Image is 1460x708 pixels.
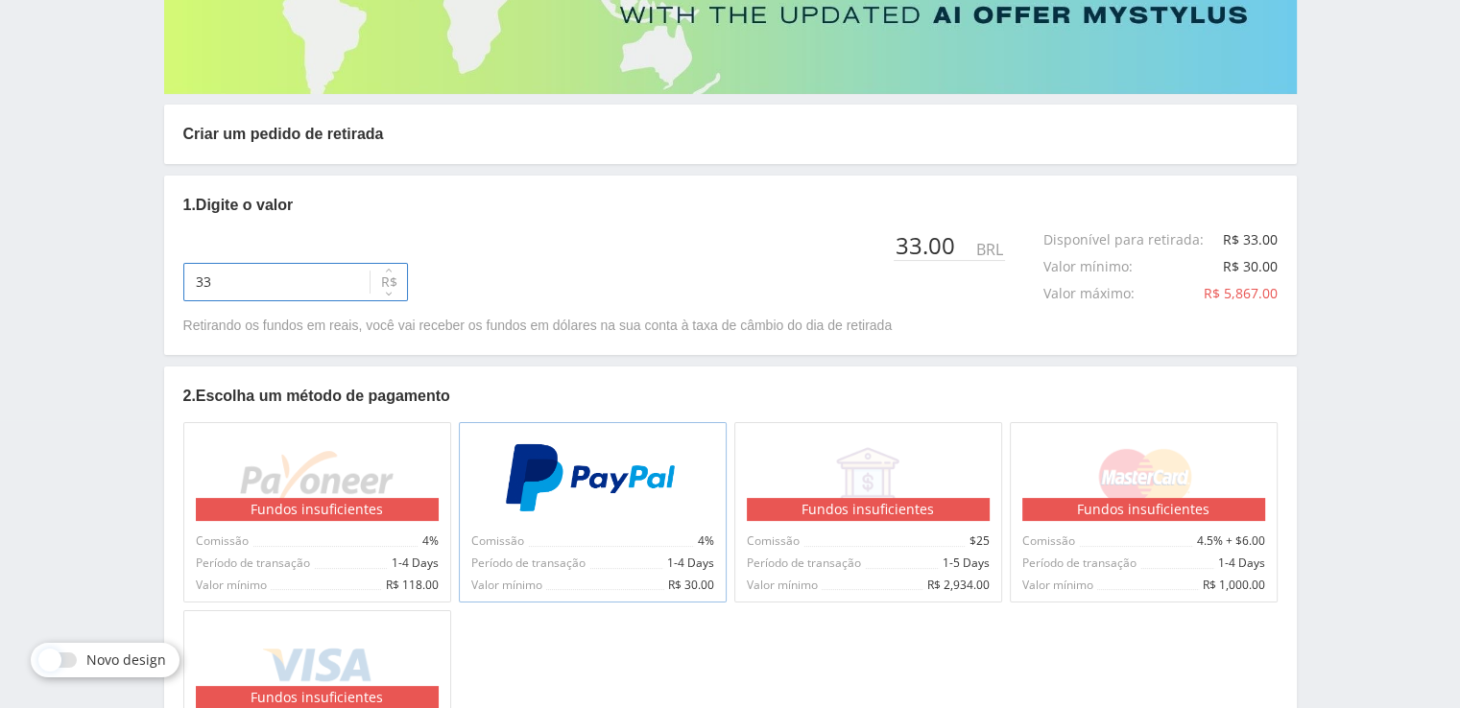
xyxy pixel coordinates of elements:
[747,578,822,592] span: Valor mínimo
[747,556,865,570] span: Período de transação
[196,578,271,592] span: Valor mínimo
[196,534,252,548] span: Comissão
[1022,498,1265,521] div: Fundos insuficientes
[230,443,403,512] img: Payoneer (BR)
[1193,534,1265,548] span: 4.5% + $6.00
[1043,286,1154,301] div: Valor máximo :
[471,578,546,592] span: Valor mínimo
[1204,284,1278,302] span: R$ 5,867.00
[923,578,990,592] span: R$ 2,934.00
[471,534,528,548] span: Comissão
[1043,232,1223,248] div: Disponível para retirada :
[694,534,714,548] span: 4%
[1086,443,1201,512] img: MasterCard
[939,556,990,570] span: 1-5 Days
[388,556,439,570] span: 1-4 Days
[1223,259,1278,274] div: R$ 30.00
[1214,556,1265,570] span: 1-4 Days
[1043,259,1152,274] div: Valor mínimo :
[966,534,990,548] span: $25
[1199,578,1265,592] span: R$ 1,000.00
[183,317,1278,336] p: Retirando os fundos em reais, você vai receber os fundos em dólares na sua conta à taxa de câmbio...
[503,443,681,512] img: PayPal (BR)
[1223,232,1278,248] div: R$ 33.00
[1022,534,1079,548] span: Comissão
[86,652,166,668] span: Novo design
[183,124,1278,145] p: Criar um pedido de retirada
[196,498,439,521] div: Fundos insuficientes
[183,195,1278,216] p: 1. Digite o valor
[419,534,439,548] span: 4%
[663,556,714,570] span: 1-4 Days
[1022,578,1097,592] span: Valor mínimo
[747,534,803,548] span: Comissão
[471,556,589,570] span: Período de transação
[894,232,974,259] div: 33.00
[833,443,902,512] img: Банковский перевод
[747,498,990,521] div: Fundos insuficientes
[259,631,374,700] img: Visa
[370,263,408,301] button: R$
[1022,556,1140,570] span: Período de transação
[664,578,714,592] span: R$ 30.00
[183,386,1278,407] p: 2. Escolha um método de pagamento
[382,578,439,592] span: R$ 118.00
[196,556,314,570] span: Período de transação
[974,241,1005,258] div: BRL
